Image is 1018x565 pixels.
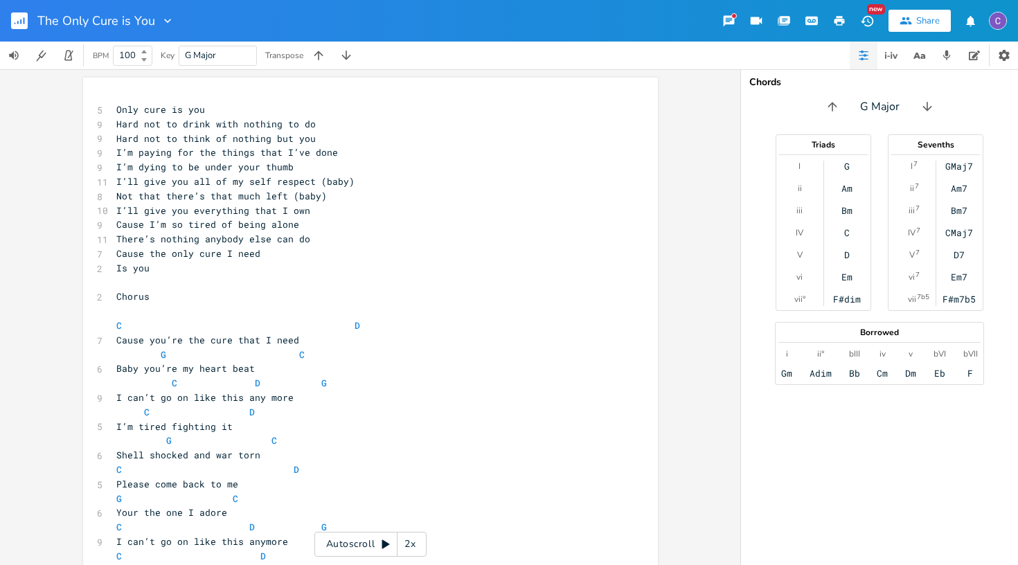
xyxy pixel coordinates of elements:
span: Not that there’s that much left (baby) [116,190,327,202]
span: Hard not to drink with nothing to do [116,118,316,130]
div: Sevenths [888,141,983,149]
div: Em7 [951,271,967,282]
div: Key [161,51,175,60]
div: D [844,249,850,260]
span: Shell shocked and war torn [116,449,260,461]
div: vii° [794,294,805,305]
span: Is you [116,262,150,274]
div: V [909,249,915,260]
div: i [786,348,788,359]
span: C [144,406,150,418]
div: Am7 [951,183,967,194]
span: Cause I’m so tired of being alone [116,218,299,231]
span: C [116,463,122,476]
div: iii [796,205,803,216]
span: There’s nothing anybody else can do [116,233,310,245]
sup: 7 [916,247,920,258]
span: C [116,521,122,533]
div: Triads [776,141,870,149]
span: C [271,434,277,447]
span: C [299,348,305,361]
span: G [161,348,166,361]
span: C [233,492,238,505]
span: D [260,550,266,562]
span: Hard not to think of nothing but you [116,132,316,145]
div: Transpose [265,51,303,60]
span: Please come back to me [116,478,238,490]
div: New [867,4,885,15]
div: iii [909,205,915,216]
div: Em [841,271,852,282]
span: Your the one I adore [116,506,227,519]
div: C [844,227,850,238]
span: G [166,434,172,447]
div: Bb [849,368,860,379]
div: 2x [398,532,422,557]
span: C [116,550,122,562]
span: The Only Cure is You [37,15,155,27]
span: G [321,521,327,533]
div: IV [908,227,916,238]
button: Share [888,10,951,32]
div: v [909,348,913,359]
div: Gm [781,368,792,379]
sup: 7 [915,181,919,192]
div: Autoscroll [314,532,427,557]
span: Cause the only cure I need [116,247,260,260]
span: G Major [860,99,900,115]
div: Borrowed [776,328,983,337]
span: I’m dying to be under your thumb [116,161,294,173]
div: vii [908,294,916,305]
sup: 7 [916,225,920,236]
sup: 7 [916,203,920,214]
sup: 7b5 [917,292,929,303]
span: G [116,492,122,505]
div: I [798,161,801,172]
div: Adim [810,368,832,379]
div: F [967,368,973,379]
sup: 7 [913,159,918,170]
span: I can’t go on like this any more [116,391,294,404]
span: I’ll give you everything that I own [116,204,310,217]
div: GMaj7 [945,161,973,172]
span: I’ll give you all of my self respect (baby) [116,175,355,188]
span: Baby you’re my heart beat [116,362,255,375]
div: bVI [934,348,946,359]
div: Bm7 [951,205,967,216]
div: bVII [963,348,978,359]
div: F#m7b5 [943,294,976,305]
span: I’m paying for the things that I’ve done [116,146,338,159]
sup: 7 [916,269,920,280]
span: Only cure is you [116,103,205,116]
div: Am [841,183,852,194]
div: V [797,249,803,260]
div: ii° [817,348,824,359]
div: Dm [905,368,916,379]
div: Eb [934,368,945,379]
span: I’m tired fighting it [116,420,233,433]
div: ii [798,183,802,194]
div: Share [916,15,940,27]
div: D7 [954,249,965,260]
div: G [844,161,850,172]
div: Bm [841,205,852,216]
div: vi [909,271,915,282]
div: vi [796,271,803,282]
span: C [172,377,177,389]
div: Chords [749,78,1010,87]
div: BPM [93,52,109,60]
span: Cause you’re the cure that I need [116,334,299,346]
div: iv [879,348,886,359]
img: Calum Wright [989,12,1007,30]
span: D [249,406,255,418]
button: New [853,8,881,33]
span: D [249,521,255,533]
div: ii [910,183,914,194]
span: G Major [185,49,216,62]
span: D [294,463,299,476]
div: I [911,161,913,172]
span: Chorus [116,290,150,303]
div: F#dim [833,294,861,305]
div: Cm [877,368,888,379]
span: D [355,319,360,332]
